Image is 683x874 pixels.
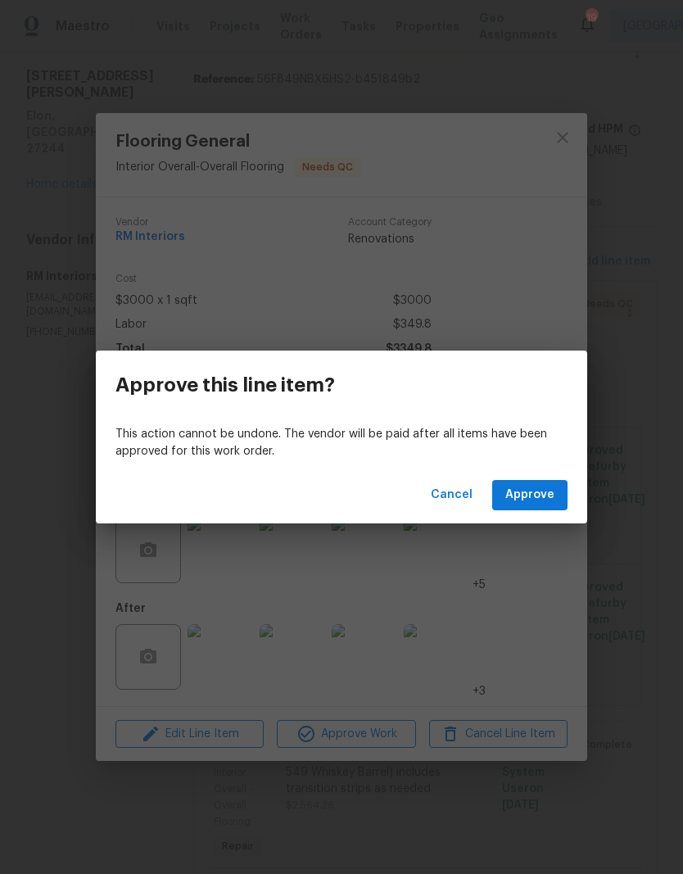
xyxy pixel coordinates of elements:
h3: Approve this line item? [115,374,335,396]
button: Approve [492,480,568,510]
p: This action cannot be undone. The vendor will be paid after all items have been approved for this... [115,426,568,460]
span: Cancel [431,485,473,505]
span: Approve [505,485,554,505]
button: Cancel [424,480,479,510]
